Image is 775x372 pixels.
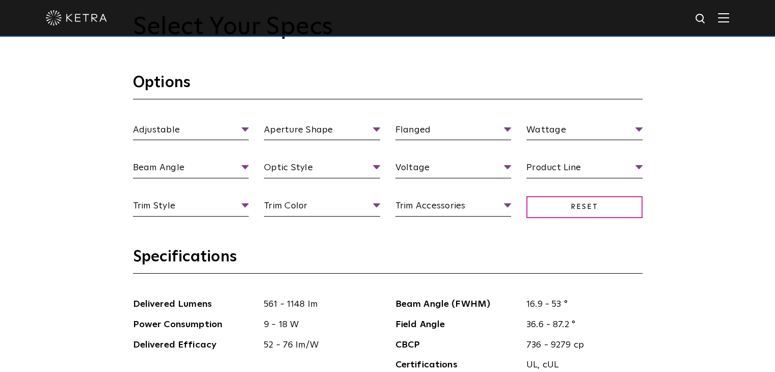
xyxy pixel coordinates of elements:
span: Flanged [395,123,512,141]
span: Adjustable [133,123,249,141]
span: Trim Accessories [395,199,512,217]
span: 9 - 18 W [256,317,380,332]
span: 736 - 9279 cp [519,338,643,353]
span: Product Line [526,161,643,178]
span: 561 - 1148 lm [256,297,380,312]
span: Trim Style [133,199,249,217]
img: search icon [694,13,707,25]
span: 36.6 - 87.2 ° [519,317,643,332]
span: Reset [526,196,643,218]
span: Power Consumption [133,317,257,332]
img: Hamburger%20Nav.svg [718,13,729,22]
h3: Options [133,73,643,99]
span: Field Angle [395,317,519,332]
span: Trim Color [264,199,380,217]
span: Wattage [526,123,643,141]
span: Delivered Lumens [133,297,257,312]
span: Voltage [395,161,512,178]
span: Aperture Shape [264,123,380,141]
span: Beam Angle (FWHM) [395,297,519,312]
span: 52 - 76 lm/W [256,338,380,353]
span: Optic Style [264,161,380,178]
span: Beam Angle [133,161,249,178]
h3: Specifications [133,247,643,274]
span: 16.9 - 53 ° [519,297,643,312]
span: Delivered Efficacy [133,338,257,353]
img: ketra-logo-2019-white [46,10,107,25]
span: CBCP [395,338,519,353]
